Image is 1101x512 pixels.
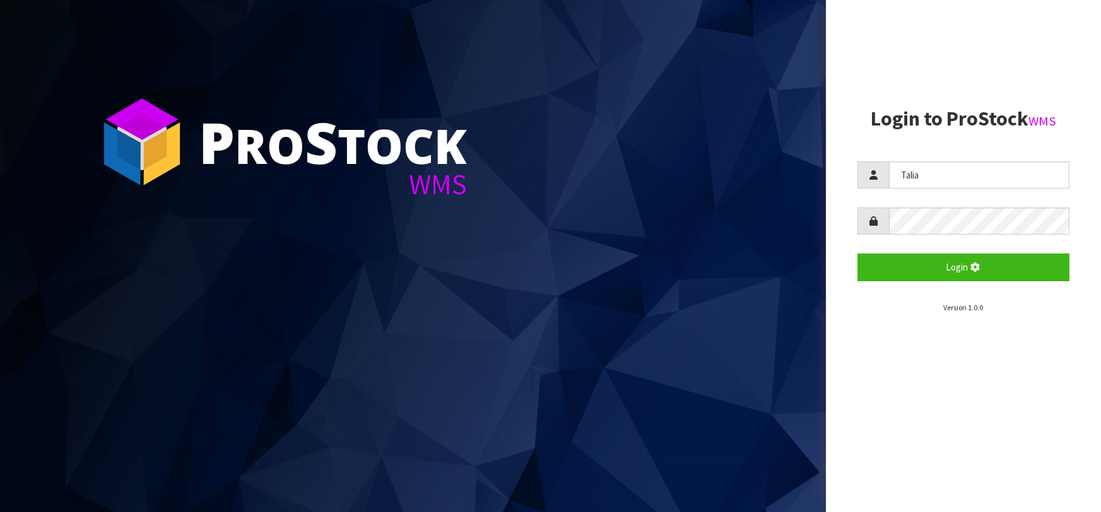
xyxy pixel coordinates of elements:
small: Version 1.0.0 [943,303,983,312]
span: P [199,103,235,180]
img: ProStock Cube [95,95,189,189]
div: ro tock [199,113,467,170]
span: S [305,103,338,180]
input: Username [889,161,1069,189]
div: WMS [199,170,467,199]
h2: Login to ProStock [857,108,1069,130]
button: Login [857,253,1069,281]
small: WMS [1028,113,1056,129]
